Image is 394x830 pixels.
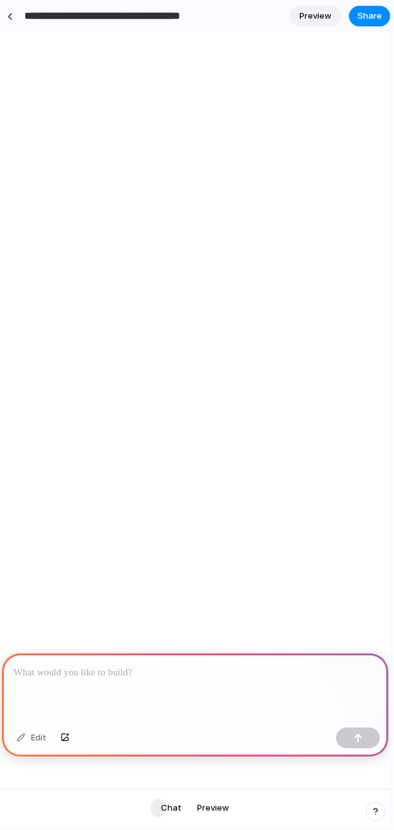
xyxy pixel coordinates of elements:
button: Share [349,6,390,26]
button: Preview [189,798,237,818]
span: Chat [161,802,182,815]
button: Chat [153,798,189,818]
span: Preview [197,802,229,815]
span: Preview [299,10,332,23]
a: Preview [290,6,341,26]
span: Share [357,10,382,23]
